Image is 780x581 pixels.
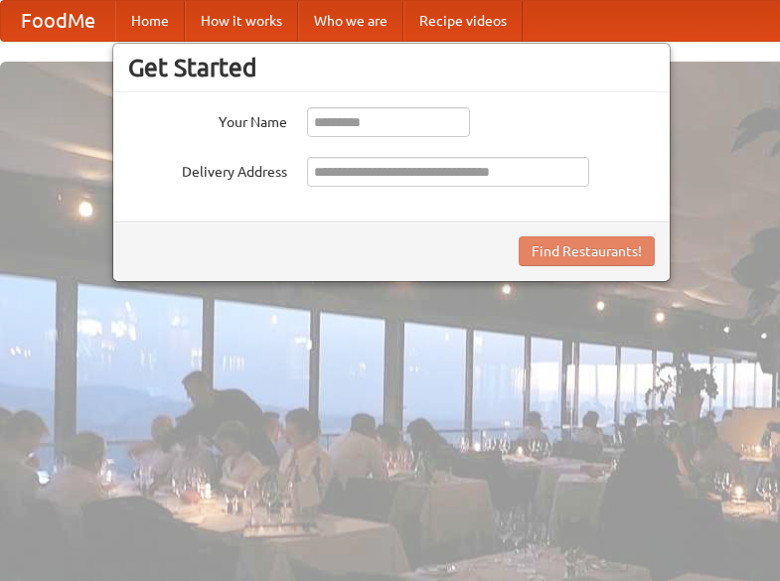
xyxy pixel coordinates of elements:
[519,236,655,266] button: Find Restaurants!
[185,1,298,41] a: How it works
[128,53,655,82] h3: Get Started
[403,1,523,41] a: Recipe videos
[128,157,287,182] label: Delivery Address
[298,1,403,41] a: Who we are
[115,1,185,41] a: Home
[128,107,287,132] label: Your Name
[1,1,115,41] a: FoodMe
